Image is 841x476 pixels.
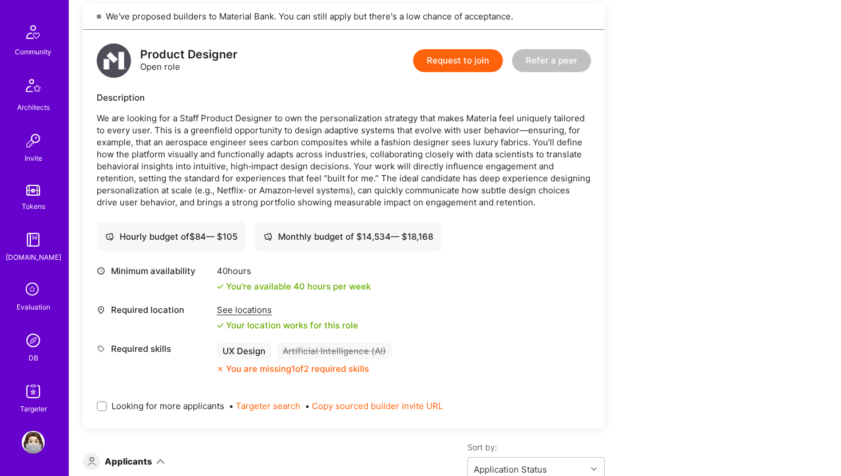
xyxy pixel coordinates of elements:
[217,319,358,331] div: Your location works for this role
[22,228,45,251] img: guide book
[105,232,114,241] i: icon Cash
[17,301,50,313] div: Evaluation
[97,92,591,104] div: Description
[217,366,224,372] i: icon CloseOrange
[140,49,237,61] div: Product Designer
[15,46,51,58] div: Community
[17,101,50,113] div: Architects
[474,463,547,475] div: Application Status
[236,400,300,412] button: Targeter search
[22,380,45,403] img: Skill Targeter
[229,400,300,412] span: •
[22,129,45,152] img: Invite
[19,431,47,454] a: User Avatar
[97,304,211,316] div: Required location
[97,43,131,78] img: logo
[19,18,47,46] img: Community
[105,455,152,467] div: Applicants
[26,185,40,196] img: tokens
[264,232,272,241] i: icon Cash
[264,231,433,243] div: Monthly budget of $ 14,534 — $ 18,168
[217,343,271,359] div: UX Design
[312,400,443,412] button: Copy sourced builder invite URL
[20,403,47,415] div: Targeter
[25,152,42,164] div: Invite
[156,457,165,466] i: icon ArrowDown
[22,329,45,352] img: Admin Search
[217,304,358,316] div: See locations
[6,251,61,263] div: [DOMAIN_NAME]
[277,343,392,359] div: Artificial Intelligence (AI)
[226,363,369,375] div: You are missing 1 of 2 required skills
[97,343,211,355] div: Required skills
[217,265,371,277] div: 40 hours
[112,400,224,412] span: Looking for more applicants
[217,283,224,290] i: icon Check
[217,322,224,329] i: icon Check
[22,279,44,301] i: icon SelectionTeam
[413,49,503,72] button: Request to join
[97,265,211,277] div: Minimum availability
[97,306,105,314] i: icon Location
[88,457,96,466] i: icon Applicant
[217,280,371,292] div: You're available 40 hours per week
[591,466,597,472] i: icon Chevron
[105,231,237,243] div: Hourly budget of $ 84 — $ 105
[467,442,605,453] label: Sort by:
[29,352,38,364] div: DB
[97,344,105,353] i: icon Tag
[140,49,237,73] div: Open role
[22,200,45,212] div: Tokens
[512,49,591,72] button: Refer a peer
[97,267,105,275] i: icon Clock
[22,431,45,454] img: User Avatar
[305,400,443,412] span: •
[97,112,591,208] p: We are looking for a Staff Product Designer to own the personalization strategy that makes Materi...
[83,3,605,30] div: We've proposed builders to Material Bank. You can still apply but there's a low chance of accepta...
[19,74,47,101] img: Architects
